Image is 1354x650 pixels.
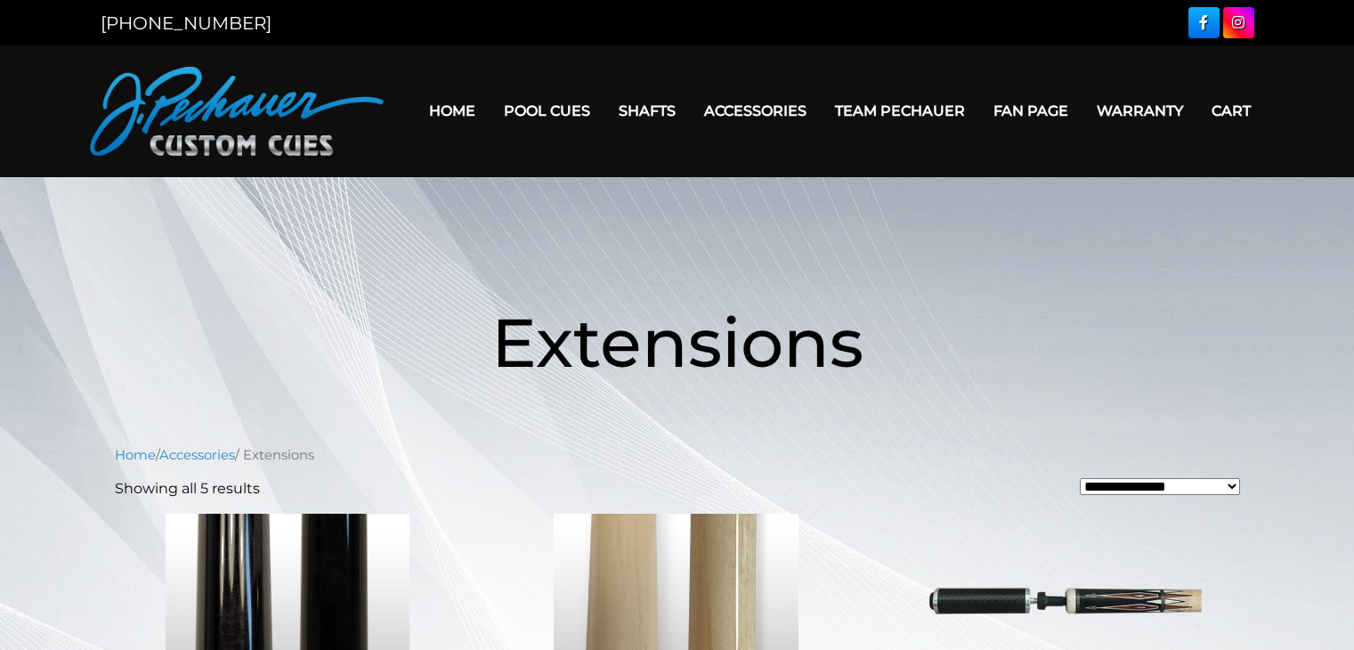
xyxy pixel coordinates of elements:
[101,12,272,34] a: [PHONE_NUMBER]
[979,88,1082,134] a: Fan Page
[1080,478,1240,495] select: Shop order
[159,447,235,463] a: Accessories
[415,88,490,134] a: Home
[604,88,690,134] a: Shafts
[1197,88,1265,134] a: Cart
[491,301,863,384] span: Extensions
[115,478,260,500] p: Showing all 5 results
[821,88,979,134] a: Team Pechauer
[115,445,1240,465] nav: Breadcrumb
[490,88,604,134] a: Pool Cues
[90,67,384,156] img: Pechauer Custom Cues
[690,88,821,134] a: Accessories
[1082,88,1197,134] a: Warranty
[115,447,156,463] a: Home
